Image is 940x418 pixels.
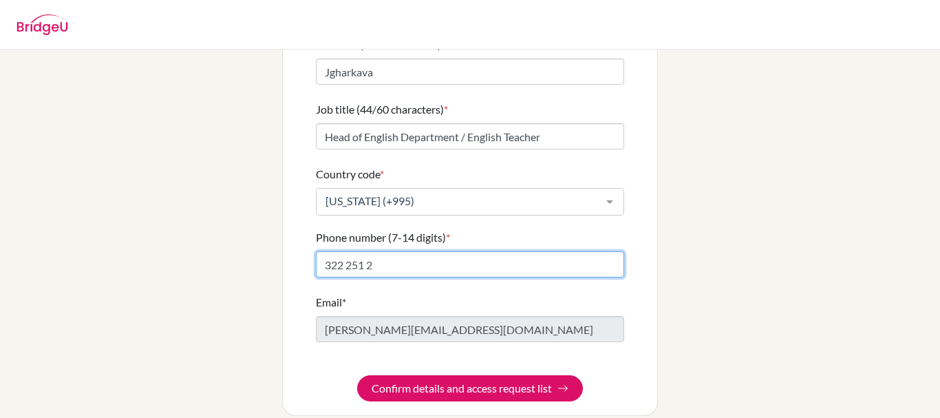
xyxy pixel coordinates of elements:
[357,375,583,401] button: Confirm details and access request list
[316,166,384,182] label: Country code
[316,101,448,118] label: Job title (44/60 characters)
[316,294,346,311] label: Email*
[17,14,68,35] img: BridgeU logo
[316,229,450,246] label: Phone number (7-14 digits)
[322,194,596,208] span: [US_STATE] (+995)
[557,383,568,394] img: Arrow right
[316,251,624,278] input: Enter your number
[316,59,624,85] input: Enter your surname
[316,123,624,149] input: Enter your job title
